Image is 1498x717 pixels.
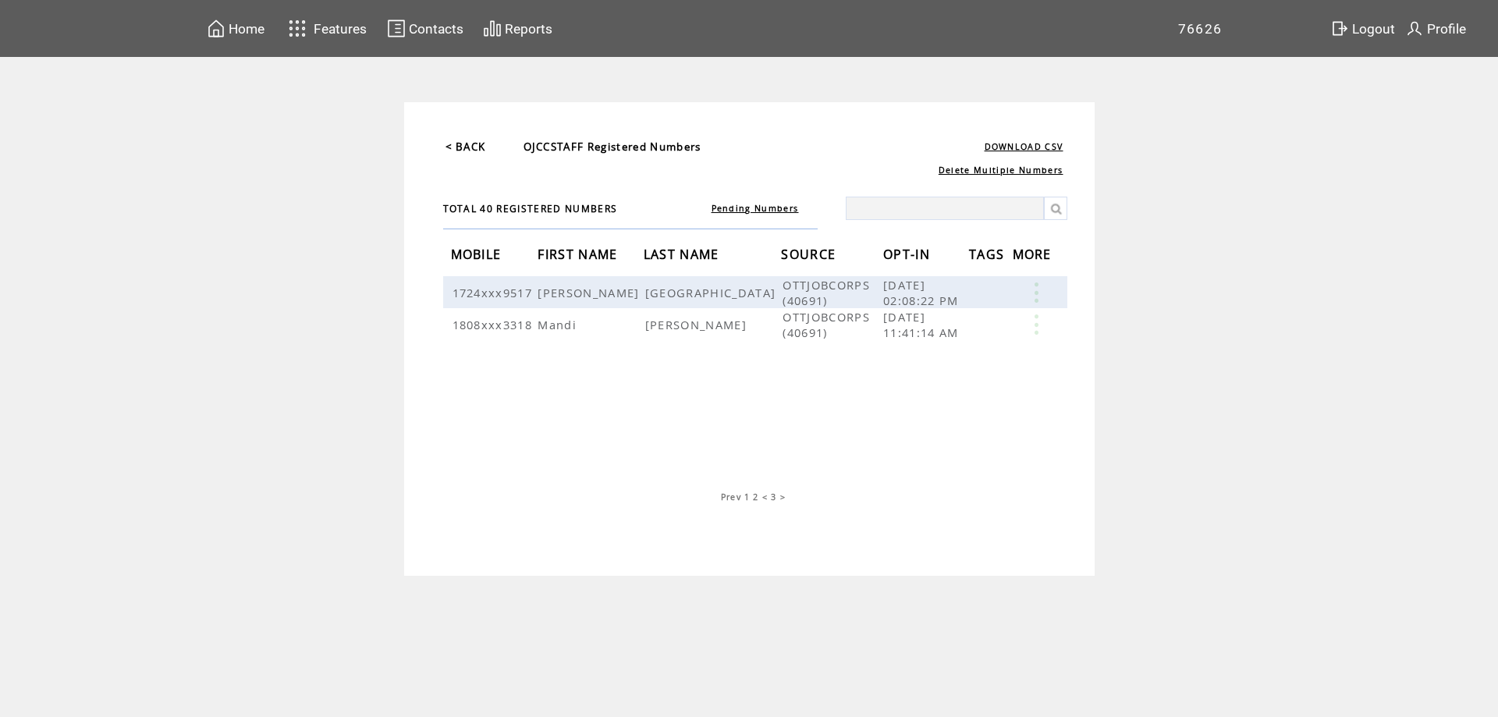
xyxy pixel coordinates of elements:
img: chart.svg [483,19,502,38]
span: Contacts [409,21,463,37]
a: Prev [721,492,741,502]
span: OTTJOBCORPS (40691) [783,277,870,308]
a: Contacts [385,16,466,41]
a: MOBILE [451,249,506,258]
a: LAST NAME [644,249,723,258]
img: contacts.svg [387,19,406,38]
span: MOBILE [451,242,506,271]
a: 1 [744,492,750,502]
a: SOURCE [781,249,840,258]
span: SOURCE [781,242,840,271]
span: Mandi [538,317,580,332]
span: Home [229,21,264,37]
span: [DATE] 02:08:22 PM [883,277,963,308]
a: TAGS [969,249,1008,258]
a: < BACK [445,140,486,154]
a: Delete Multiple Numbers [939,165,1063,176]
span: Reports [505,21,552,37]
span: LAST NAME [644,242,723,271]
span: 76626 [1178,21,1223,37]
a: Features [282,13,370,44]
span: [GEOGRAPHIC_DATA] [645,285,780,300]
a: DOWNLOAD CSV [985,141,1063,152]
a: FIRST NAME [538,249,621,258]
span: MORE [1013,242,1056,271]
a: Profile [1403,16,1468,41]
a: Home [204,16,267,41]
img: home.svg [207,19,225,38]
img: profile.svg [1405,19,1424,38]
a: Reports [481,16,555,41]
span: OPT-IN [883,242,934,271]
span: TOTAL 40 REGISTERED NUMBERS [443,202,618,215]
img: exit.svg [1330,19,1349,38]
span: Features [314,21,367,37]
span: FIRST NAME [538,242,621,271]
a: Logout [1328,16,1403,41]
img: features.svg [284,16,311,41]
span: Logout [1352,21,1395,37]
span: OJCCSTAFF Registered Numbers [524,140,701,154]
span: < 3 > [762,492,786,502]
a: 2 [753,492,758,502]
span: TAGS [969,242,1008,271]
a: OPT-IN [883,249,934,258]
span: OTTJOBCORPS (40691) [783,309,870,340]
span: 1808xxx3318 [453,317,537,332]
span: [PERSON_NAME] [538,285,643,300]
span: [PERSON_NAME] [645,317,751,332]
span: Profile [1427,21,1466,37]
a: Pending Numbers [712,203,799,214]
span: [DATE] 11:41:14 AM [883,309,963,340]
span: 1724xxx9517 [453,285,537,300]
